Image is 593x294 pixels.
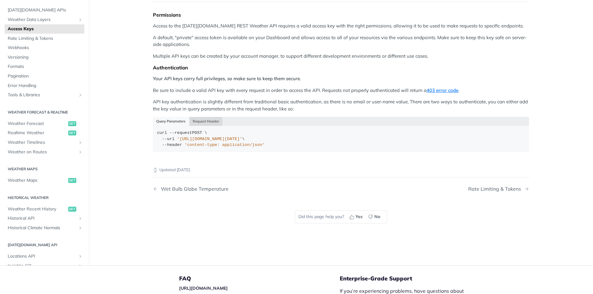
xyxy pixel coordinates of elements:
a: Versioning [5,53,84,62]
a: Weather Mapsget [5,176,84,185]
span: Formats [8,64,83,70]
button: Show subpages for Insights API [78,263,83,268]
p: Updated [DATE] [153,167,529,173]
span: Insights API [8,263,76,269]
a: Rate Limiting & Tokens [5,34,84,43]
a: Formats [5,62,84,71]
h2: Historical Weather [5,195,84,201]
span: Versioning [8,54,83,60]
a: Next Page: Rate Limiting & Tokens [468,186,529,192]
h2: Weather Forecast & realtime [5,110,84,115]
span: Webhooks [8,45,83,51]
a: Realtime Weatherget [5,128,84,138]
div: Did this page help you? [295,210,387,223]
h2: [DATE][DOMAIN_NAME] API [5,242,84,248]
span: Weather Forecast [8,121,67,127]
span: Realtime Weather [8,130,67,136]
h5: FAQ [179,275,340,282]
button: Show subpages for Weather Data Layers [78,17,83,22]
p: API key authentication is slightly different from traditional basic authentication, as there is n... [153,98,529,112]
span: curl [157,130,167,135]
button: Show subpages for Locations API [78,254,83,259]
span: get [68,178,76,183]
span: Weather Maps [8,177,67,184]
p: Be sure to include a valid API key with every request in order to access the API. Requests not pr... [153,87,529,94]
a: [URL][DOMAIN_NAME] [179,285,228,291]
nav: Pagination Controls [153,180,529,198]
p: A default, "private" access token is available on your Dashboard and allows access to all of your... [153,34,529,48]
a: Weather Recent Historyget [5,205,84,214]
div: Rate Limiting & Tokens [468,186,524,192]
h5: Enterprise-Grade Support [340,275,484,282]
span: get [68,207,76,212]
p: Access to the [DATE][DOMAIN_NAME] REST Weather API requires a valid access key with the right per... [153,23,529,30]
button: Show subpages for Weather on Routes [78,150,83,155]
span: Historical API [8,215,76,222]
p: Multiple API keys can be created by your account manager, to support different development enviro... [153,53,529,60]
span: Access Keys [8,26,83,32]
span: Locations API [8,253,76,259]
div: Permissions [153,12,529,18]
a: Access Keys [5,24,84,34]
a: Weather Data LayersShow subpages for Weather Data Layers [5,15,84,24]
span: --header [162,143,182,147]
span: '[URL][DOMAIN_NAME][DATE]' [177,137,242,141]
span: Rate Limiting & Tokens [8,35,83,42]
a: Webhooks [5,43,84,52]
a: Error Handling [5,81,84,90]
a: Historical Climate NormalsShow subpages for Historical Climate Normals [5,223,84,233]
span: Weather Recent History [8,206,67,212]
a: Pagination [5,72,84,81]
a: Insights APIShow subpages for Insights API [5,261,84,271]
span: 'content-type: application/json' [185,143,265,147]
button: Show subpages for Historical API [78,216,83,221]
a: Locations APIShow subpages for Locations API [5,252,84,261]
h2: Weather Maps [5,166,84,172]
button: Request Header [189,117,223,126]
span: Weather Data Layers [8,17,76,23]
div: POST \ \ [157,130,525,148]
div: Authentication [153,64,529,71]
button: Show subpages for Tools & Libraries [78,93,83,97]
span: Weather on Routes [8,149,76,155]
span: Error Handling [8,83,83,89]
button: Show subpages for Historical Climate Normals [78,226,83,230]
a: [DATE][DOMAIN_NAME] APIs [5,6,84,15]
span: Historical Climate Normals [8,225,76,231]
span: get [68,130,76,135]
button: Yes [347,212,366,222]
a: 403 error code [427,87,458,93]
button: Show subpages for Weather Timelines [78,140,83,145]
span: --url [162,137,175,141]
div: Wet Bulb Globe Temperature [158,186,229,192]
span: get [68,121,76,126]
span: Weather Timelines [8,139,76,146]
span: Pagination [8,73,83,79]
span: No [374,213,380,220]
a: Weather on RoutesShow subpages for Weather on Routes [5,147,84,157]
span: --request [170,130,192,135]
span: [DATE][DOMAIN_NAME] APIs [8,7,83,13]
a: Previous Page: Wet Bulb Globe Temperature [153,186,314,192]
a: Tools & LibrariesShow subpages for Tools & Libraries [5,90,84,100]
a: Historical APIShow subpages for Historical API [5,214,84,223]
strong: Your API keys carry full privileges, so make sure to keep them secure. [153,76,301,81]
span: Tools & Libraries [8,92,76,98]
button: No [366,212,384,222]
span: Yes [355,213,363,220]
a: Weather Forecastget [5,119,84,128]
a: Weather TimelinesShow subpages for Weather Timelines [5,138,84,147]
